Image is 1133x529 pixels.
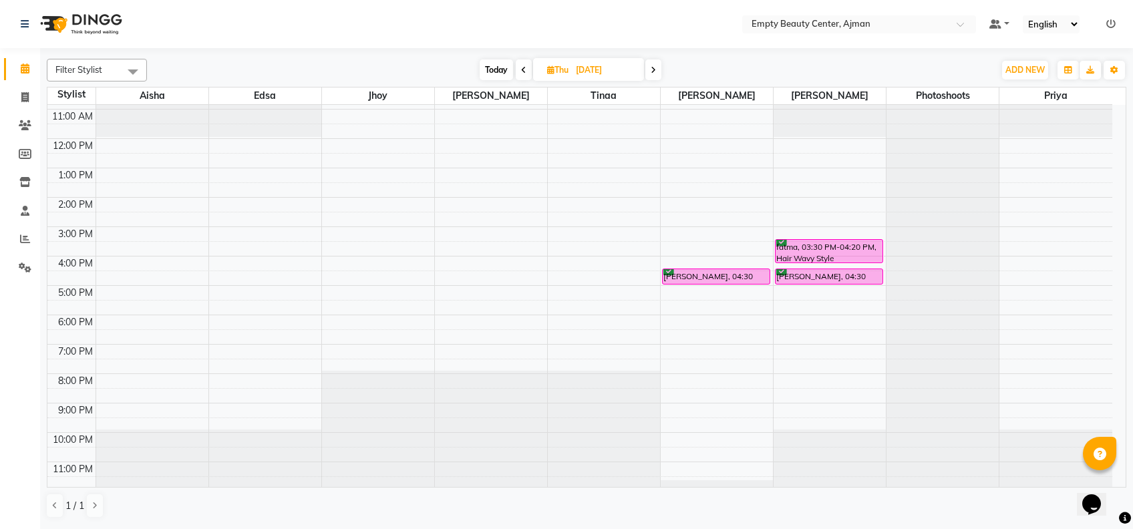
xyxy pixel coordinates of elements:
[999,87,1112,104] span: Priya
[663,269,770,284] div: [PERSON_NAME], 04:30 PM-05:05 PM, Hair Blow Dry (straight)
[1005,65,1045,75] span: ADD NEW
[322,87,434,104] span: jhoy
[435,87,547,104] span: [PERSON_NAME]
[55,198,96,212] div: 2:00 PM
[55,286,96,300] div: 5:00 PM
[55,256,96,271] div: 4:00 PM
[661,87,773,104] span: [PERSON_NAME]
[572,60,639,80] input: 2025-09-04
[776,269,882,284] div: [PERSON_NAME], 04:30 PM-05:05 PM, Hair Blow Dry (straight)
[1077,476,1120,516] iframe: chat widget
[55,168,96,182] div: 1:00 PM
[1002,61,1048,79] button: ADD NEW
[776,240,882,262] div: fatma, 03:30 PM-04:20 PM, Hair Wavy Style
[544,65,572,75] span: Thu
[55,64,102,75] span: Filter Stylist
[480,59,513,80] span: Today
[47,87,96,102] div: Stylist
[774,87,886,104] span: [PERSON_NAME]
[49,110,96,124] div: 11:00 AM
[55,315,96,329] div: 6:00 PM
[209,87,321,104] span: Edsa
[50,139,96,153] div: 12:00 PM
[55,403,96,417] div: 9:00 PM
[96,87,208,104] span: Aisha
[55,345,96,359] div: 7:00 PM
[548,87,660,104] span: Tinaa
[55,227,96,241] div: 3:00 PM
[65,499,84,513] span: 1 / 1
[50,462,96,476] div: 11:00 PM
[55,374,96,388] div: 8:00 PM
[886,87,999,104] span: Photoshoots
[34,5,126,43] img: logo
[50,433,96,447] div: 10:00 PM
